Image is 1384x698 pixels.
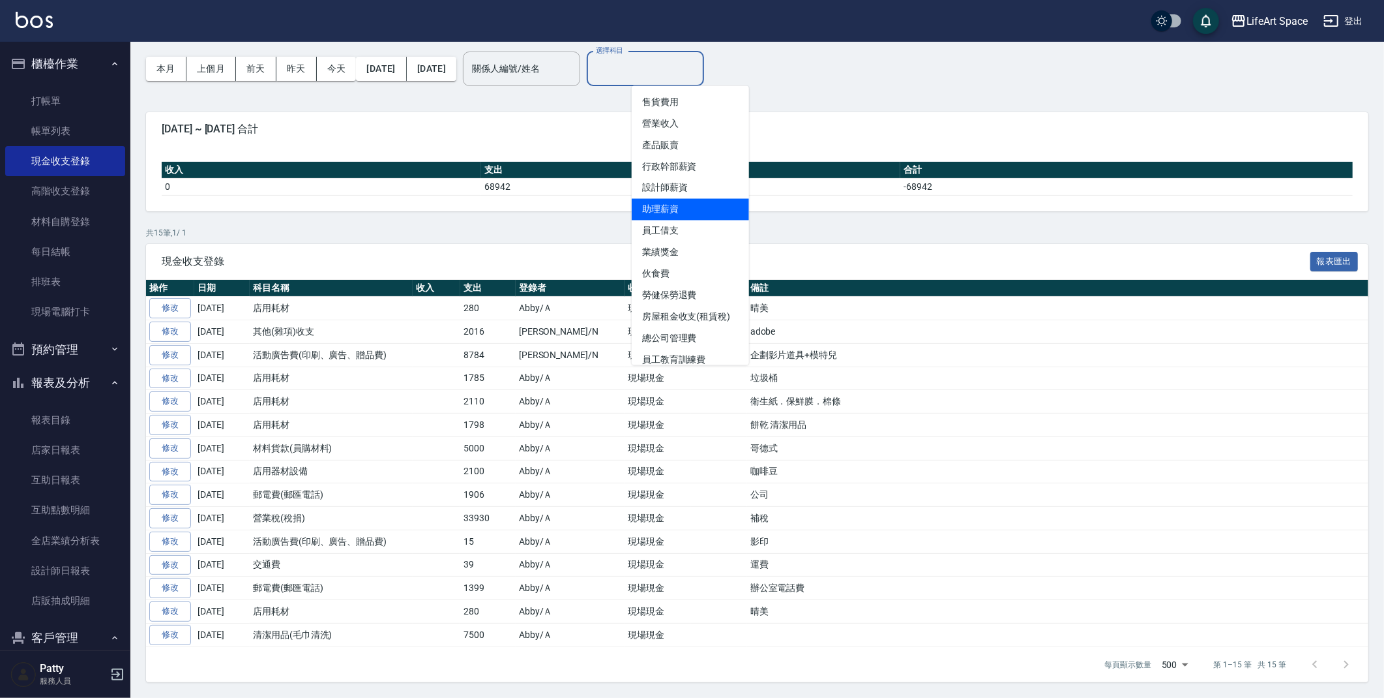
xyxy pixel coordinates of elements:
a: 修改 [149,462,191,482]
li: 售貨費用 [632,91,749,113]
td: [DATE] [194,414,250,437]
td: Abby/Ａ [516,507,625,530]
td: Abby/Ａ [516,483,625,507]
td: [DATE] [194,483,250,507]
a: 報表目錄 [5,405,125,435]
td: [DATE] [194,390,250,414]
a: 報表匯出 [1310,254,1359,267]
li: 設計師薪資 [632,177,749,199]
td: Abby/Ａ [516,436,625,460]
td: 現場現金 [625,460,690,483]
td: 2016 [460,320,516,344]
td: 8784 [460,343,516,367]
h5: Patty [40,662,106,675]
li: 員工借支 [632,220,749,242]
button: [DATE] [407,57,456,81]
div: 500 [1156,647,1193,682]
li: 勞健保勞退費 [632,285,749,307]
td: 現場現金 [625,390,690,414]
td: Abby/Ａ [516,460,625,483]
th: 支出 [481,162,900,179]
td: Abby/Ａ [516,623,625,646]
td: [DATE] [194,600,250,624]
td: 現場現金 [625,600,690,624]
td: Abby/Ａ [516,600,625,624]
img: Person [10,661,37,688]
a: 修改 [149,625,191,645]
td: [DATE] [194,460,250,483]
td: 現場現金 [625,343,690,367]
td: 晴美 [747,600,1368,624]
a: 修改 [149,485,191,505]
li: 產品販賣 [632,134,749,156]
td: 1785 [460,367,516,390]
button: 櫃檯作業 [5,47,125,81]
td: 1906 [460,483,516,507]
td: [DATE] [194,553,250,577]
td: [DATE] [194,320,250,344]
button: 客戶管理 [5,621,125,655]
td: 辦公室電話費 [747,577,1368,600]
td: [DATE] [194,530,250,553]
td: Abby/Ａ [516,297,625,320]
li: 總公司管理費 [632,328,749,350]
td: 營業稅(稅捐) [250,507,413,530]
a: 排班表 [5,267,125,297]
th: 支出 [460,280,516,297]
td: [DATE] [194,343,250,367]
button: 昨天 [276,57,317,81]
td: [DATE] [194,436,250,460]
button: 登出 [1318,9,1368,33]
td: [DATE] [194,623,250,646]
td: 1399 [460,577,516,600]
td: 現場現金 [625,483,690,507]
td: 店用耗材 [250,390,413,414]
td: 2100 [460,460,516,483]
th: 科目名稱 [250,280,413,297]
th: 收入 [413,280,460,297]
td: 影印 [747,530,1368,553]
td: Abby/Ａ [516,577,625,600]
td: 補稅 [747,507,1368,530]
td: 清潔用品(毛巾清洗) [250,623,413,646]
td: 運費 [747,553,1368,577]
td: 其他(雜項)收支 [250,320,413,344]
td: 現場現金 [625,297,690,320]
a: 修改 [149,345,191,365]
a: 高階收支登錄 [5,176,125,206]
a: 修改 [149,555,191,575]
a: 全店業績分析表 [5,526,125,556]
td: 店用耗材 [250,297,413,320]
a: 修改 [149,391,191,412]
a: 修改 [149,508,191,528]
td: 現場現金 [625,320,690,344]
th: 收入 [162,162,481,179]
th: 備註 [747,280,1368,297]
td: Abby/Ａ [516,367,625,390]
p: 每頁顯示數量 [1104,659,1151,671]
a: 打帳單 [5,86,125,116]
img: Logo [16,12,53,28]
li: 員工教育訓練費 [632,350,749,371]
td: 39 [460,553,516,577]
button: 前天 [236,57,276,81]
th: 操作 [146,280,194,297]
td: 68942 [481,178,900,195]
td: 餅乾 清潔用品 [747,414,1368,437]
td: [PERSON_NAME]/N [516,343,625,367]
a: 修改 [149,578,191,598]
button: 報表匯出 [1310,252,1359,272]
li: 助理薪資 [632,199,749,220]
td: 咖啡豆 [747,460,1368,483]
a: 店販抽成明細 [5,586,125,616]
td: Abby/Ａ [516,390,625,414]
td: 店用耗材 [250,414,413,437]
td: 現場現金 [625,530,690,553]
td: [DATE] [194,297,250,320]
a: 修改 [149,415,191,435]
a: 互助日報表 [5,465,125,495]
a: 修改 [149,322,191,342]
td: 公司 [747,483,1368,507]
td: 現場現金 [625,436,690,460]
td: -68942 [900,178,1353,195]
